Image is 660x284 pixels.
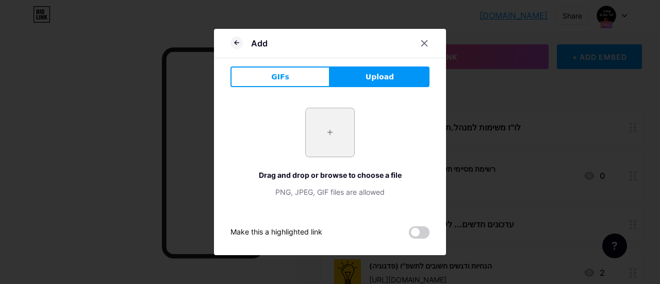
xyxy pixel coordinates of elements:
span: GIFs [271,72,289,82]
div: Make this a highlighted link [230,226,322,239]
button: GIFs [230,66,330,87]
div: PNG, JPEG, GIF files are allowed [230,187,430,197]
span: Upload [366,72,394,82]
div: Add [251,37,268,49]
div: Drag and drop or browse to choose a file [230,170,430,180]
button: Upload [330,66,430,87]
